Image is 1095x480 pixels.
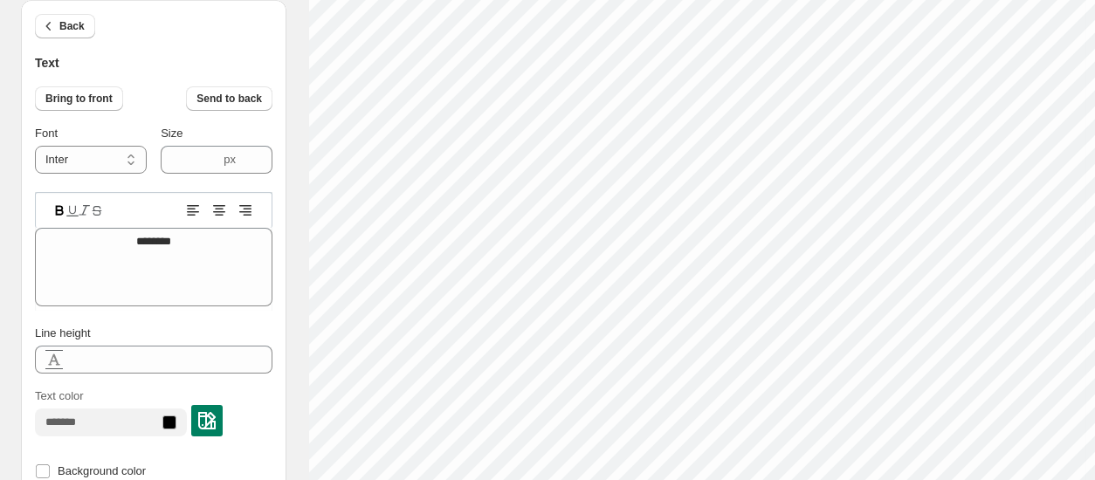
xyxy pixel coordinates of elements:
[196,92,262,106] span: Send to back
[58,464,146,477] span: Background color
[198,412,216,429] img: colorPickerImg
[35,127,58,140] span: Font
[35,14,95,38] button: Back
[45,92,113,106] span: Bring to front
[186,86,272,111] button: Send to back
[59,19,85,33] span: Back
[35,389,84,402] span: Text color
[224,153,236,166] span: px
[161,127,182,140] span: Size
[35,86,123,111] button: Bring to front
[35,56,59,70] span: Text
[35,326,91,339] span: Line height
